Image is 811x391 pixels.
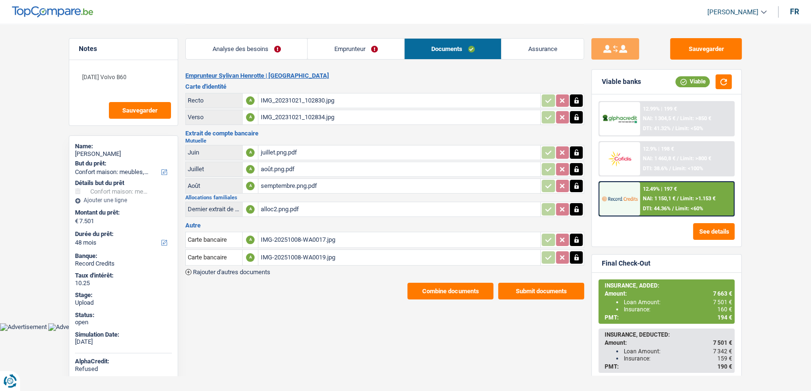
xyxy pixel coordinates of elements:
span: Limit: >800 € [680,155,711,162]
div: Détails but du prêt [75,179,172,187]
h2: Mutuelle [185,138,584,144]
div: Recto [188,97,240,104]
div: Juillet [188,165,240,173]
div: A [246,205,255,214]
span: Sauvegarder [122,107,158,113]
span: Limit: >850 € [680,115,711,122]
div: A [246,148,255,157]
span: Limit: <100% [672,165,703,172]
div: Name: [75,143,172,150]
div: A [246,96,255,105]
div: alloc2.png.pdf [260,202,538,216]
div: IMG_20231021_102830.jpg [260,93,538,108]
div: Status: [75,311,172,319]
a: Assurance [502,39,584,59]
a: [PERSON_NAME] [700,4,767,20]
label: But du prêt: [75,160,170,167]
div: août.png.pdf [260,162,538,176]
div: IMG-20251008-WA0017.jpg [260,233,538,247]
h3: Carte d'identité [185,83,584,90]
span: Limit: <50% [675,125,703,132]
span: 160 € [717,306,732,313]
div: A [246,182,255,190]
span: Limit: >1.153 € [680,195,715,202]
span: / [677,155,679,162]
h5: Notes [79,45,168,53]
div: fr [790,7,799,16]
a: Documents [405,39,501,59]
div: Insurance: [623,306,732,313]
span: 159 € [717,355,732,362]
h3: Extrait de compte bancaire [185,130,584,136]
img: AlphaCredit [602,113,637,124]
div: Août [188,182,240,189]
div: IMG_20231021_102834.jpg [260,110,538,124]
div: AlphaCredit: [75,358,172,365]
span: NAI: 1 460,8 € [643,155,675,162]
div: Juin [188,149,240,156]
div: PMT: [604,314,732,321]
div: semptembre.png.pdf [260,179,538,193]
a: Analyse des besoins [186,39,307,59]
div: Refused [75,365,172,373]
div: 12.9% | 198 € [643,146,674,152]
div: Viable banks [601,78,640,86]
div: Insurance: [623,355,732,362]
img: Advertisement [48,323,95,331]
div: Banque: [75,252,172,260]
div: 12.99% | 199 € [643,106,677,112]
img: Record Credits [602,190,637,207]
div: 12.49% | 197 € [643,186,677,192]
div: [PERSON_NAME] [75,150,172,158]
div: INSURANCE, ADDED: [604,282,732,289]
span: / [677,115,679,122]
span: 7 342 € [713,348,732,355]
span: DTI: 41.32% [643,125,671,132]
span: / [677,195,679,202]
span: 7 663 € [713,290,732,297]
button: Submit documents [498,283,584,299]
button: Sauvegarder [670,38,742,60]
span: / [669,165,671,172]
span: 7 501 € [713,299,732,306]
h2: Allocations familiales [185,195,584,200]
div: A [246,236,255,244]
div: juillet.png.pdf [260,145,538,160]
span: Rajouter d'autres documents [193,269,270,275]
span: 7 501 € [713,340,732,346]
div: Loan Amount: [623,299,732,306]
span: 190 € [717,363,732,370]
div: A [246,165,255,174]
div: Amount: [604,340,732,346]
div: A [246,253,255,262]
span: Limit: <60% [675,206,703,212]
div: Amount: [604,290,732,297]
button: See details [693,223,735,240]
span: NAI: 1 150,1 € [643,195,675,202]
img: TopCompare Logo [12,6,93,18]
span: DTI: 44.36% [643,206,671,212]
span: € [75,217,78,225]
div: Taux d'intérêt: [75,272,172,279]
div: Stage: [75,291,172,299]
span: [PERSON_NAME] [707,8,758,16]
img: Cofidis [602,150,637,167]
div: IMG-20251008-WA0019.jpg [260,250,538,265]
div: Simulation Date: [75,331,172,339]
div: Ajouter une ligne [75,197,172,204]
div: [DATE] [75,338,172,346]
div: Upload [75,299,172,307]
div: A [246,113,255,122]
div: Dernier extrait de compte pour vos allocations familiales [188,206,240,213]
span: DTI: 38.6% [643,165,668,172]
div: Record Credits [75,260,172,268]
div: INSURANCE, DEDUCTED: [604,331,732,338]
button: Rajouter d'autres documents [185,269,270,275]
button: Sauvegarder [109,102,171,119]
h3: Autre [185,222,584,228]
div: Verso [188,113,240,121]
div: 10.25 [75,279,172,287]
span: NAI: 1 304,5 € [643,115,675,122]
div: PMT: [604,363,732,370]
a: Emprunteur [308,39,404,59]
